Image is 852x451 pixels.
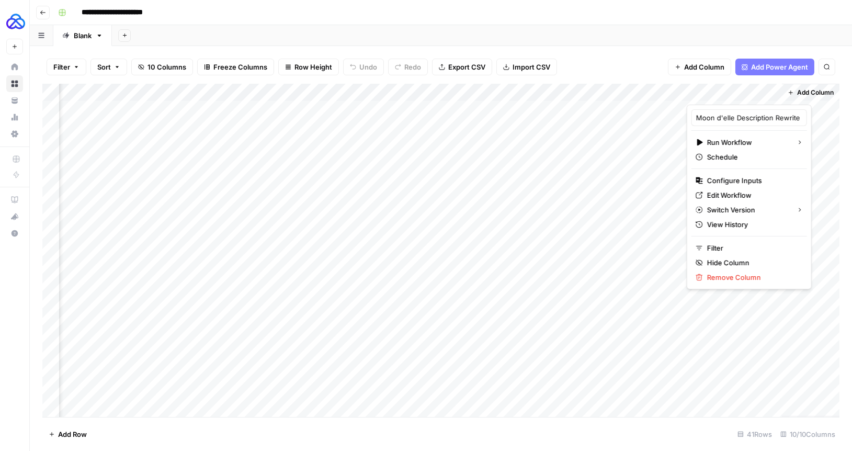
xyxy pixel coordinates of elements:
span: Remove Column [707,272,799,283]
button: What's new? [6,208,23,225]
button: Add Column [668,59,731,75]
button: Add Row [42,426,93,443]
a: Home [6,59,23,75]
span: Configure Inputs [707,175,799,186]
span: Schedule [707,152,799,162]
div: 10/10 Columns [776,426,839,443]
button: Filter [47,59,86,75]
button: Undo [343,59,384,75]
div: What's new? [7,209,22,224]
span: Switch Version [707,205,788,215]
span: Add Row [58,429,87,439]
a: Usage [6,109,23,126]
span: Filter [707,243,799,253]
span: Redo [404,62,421,72]
span: Run Workflow [707,137,788,148]
button: Add Power Agent [735,59,814,75]
a: Blank [53,25,112,46]
span: Add Power Agent [751,62,808,72]
span: Export CSV [448,62,485,72]
a: AirOps Academy [6,191,23,208]
a: Browse [6,75,23,92]
img: AUQ Logo [6,12,25,31]
button: Row Height [278,59,339,75]
span: Import CSV [513,62,550,72]
span: Sort [97,62,111,72]
span: Freeze Columns [213,62,267,72]
div: 41 Rows [733,426,776,443]
span: Filter [53,62,70,72]
button: Import CSV [496,59,557,75]
button: Add Column [783,86,838,99]
a: Your Data [6,92,23,109]
span: Add Column [684,62,724,72]
span: Edit Workflow [707,190,799,200]
span: 10 Columns [147,62,186,72]
span: Hide Column [707,257,799,268]
span: Undo [359,62,377,72]
button: Freeze Columns [197,59,274,75]
span: Row Height [294,62,332,72]
span: View History [707,219,799,230]
button: Sort [90,59,127,75]
button: Help + Support [6,225,23,242]
a: Settings [6,126,23,142]
button: 10 Columns [131,59,193,75]
button: Redo [388,59,428,75]
button: Export CSV [432,59,492,75]
div: Blank [74,30,92,41]
button: Workspace: AUQ [6,8,23,35]
span: Add Column [797,88,834,97]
